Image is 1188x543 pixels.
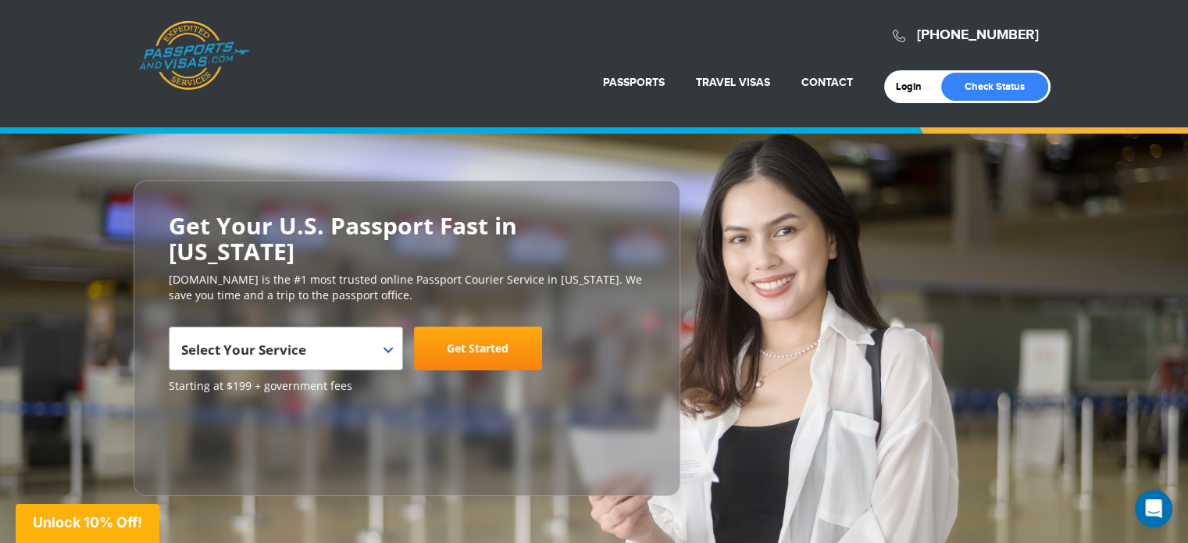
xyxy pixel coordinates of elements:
[941,73,1048,101] a: Check Status
[169,272,645,303] p: [DOMAIN_NAME] is the #1 most trusted online Passport Courier Service in [US_STATE]. We save you t...
[896,80,933,93] a: Login
[603,76,665,89] a: Passports
[917,27,1039,44] a: [PHONE_NUMBER]
[169,327,403,370] span: Select Your Service
[696,76,770,89] a: Travel Visas
[181,333,387,377] span: Select Your Service
[169,213,645,264] h2: Get Your U.S. Passport Fast in [US_STATE]
[33,514,142,530] span: Unlock 10% Off!
[801,76,853,89] a: Contact
[181,341,306,359] span: Select Your Service
[1135,490,1172,527] div: Open Intercom Messenger
[414,327,542,370] a: Get Started
[138,20,249,91] a: Passports & [DOMAIN_NAME]
[169,402,286,480] iframe: Customer reviews powered by Trustpilot
[16,504,159,543] div: Unlock 10% Off!
[169,378,645,394] span: Starting at $199 + government fees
